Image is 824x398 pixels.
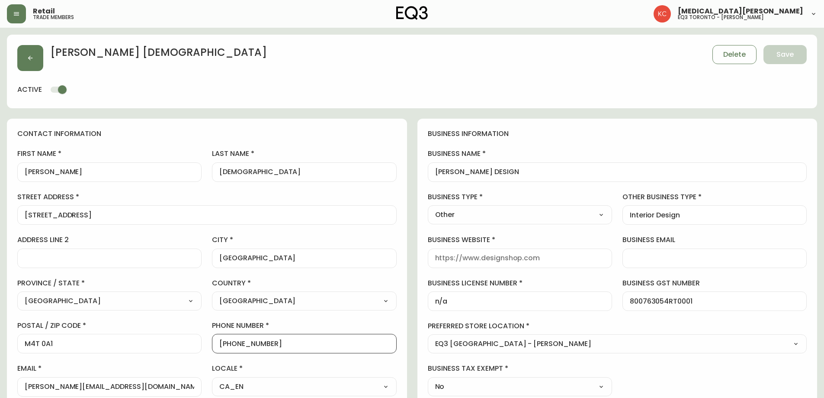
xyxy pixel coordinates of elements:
label: locale [212,364,396,373]
label: first name [17,149,202,159]
button: Delete [712,45,757,64]
img: logo [396,6,428,20]
span: Delete [723,50,746,59]
h5: trade members [33,15,74,20]
label: business license number [428,278,612,288]
label: preferred store location [428,321,807,331]
label: email [17,364,202,373]
label: country [212,278,396,288]
label: business gst number [622,278,807,288]
label: business website [428,235,612,245]
label: other business type [622,192,807,202]
h2: [PERSON_NAME] [DEMOGRAPHIC_DATA] [50,45,267,64]
label: city [212,235,396,245]
input: https://www.designshop.com [435,254,605,262]
label: business name [428,149,807,159]
h4: contact information [17,129,397,139]
label: business type [428,192,612,202]
h5: eq3 toronto - [PERSON_NAME] [678,15,764,20]
label: address line 2 [17,235,202,245]
label: last name [212,149,396,159]
span: [MEDICAL_DATA][PERSON_NAME] [678,8,803,15]
label: business email [622,235,807,245]
h4: business information [428,129,807,139]
img: 6487344ffbf0e7f3b216948508909409 [654,5,671,23]
h4: active [17,85,42,94]
label: phone number [212,321,396,330]
label: province / state [17,278,202,288]
label: business tax exempt [428,364,612,373]
span: Retail [33,8,55,15]
label: street address [17,192,397,202]
label: postal / zip code [17,321,202,330]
